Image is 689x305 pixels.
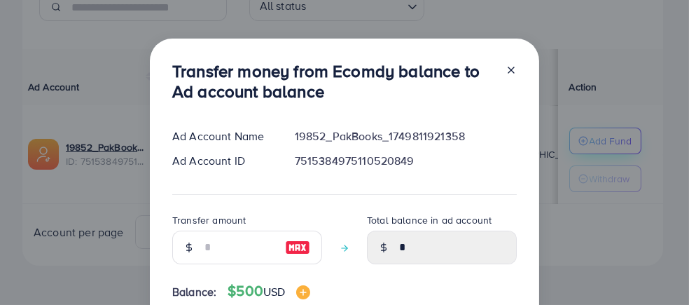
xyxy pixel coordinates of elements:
[172,61,494,102] h3: Transfer money from Ecomdy balance to Ad account balance
[367,213,492,227] label: Total balance in ad account
[161,153,284,169] div: Ad Account ID
[228,283,310,300] h4: $500
[296,285,310,299] img: image
[284,128,528,144] div: 19852_PakBooks_1749811921358
[629,242,678,294] iframe: Chat
[161,128,284,144] div: Ad Account Name
[284,153,528,169] div: 7515384975110520849
[172,284,216,300] span: Balance:
[172,213,246,227] label: Transfer amount
[263,284,285,299] span: USD
[285,239,310,256] img: image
